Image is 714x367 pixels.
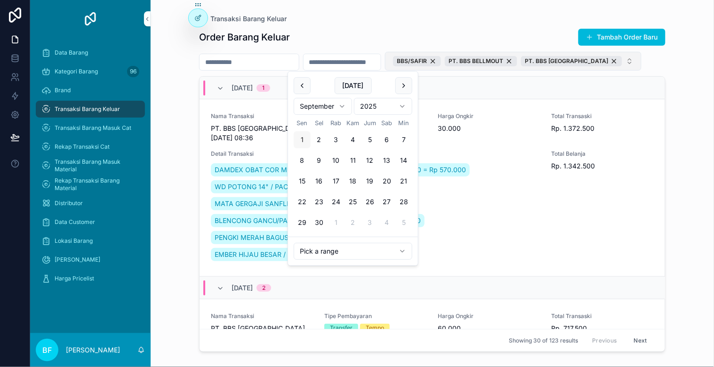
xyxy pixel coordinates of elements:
[215,233,381,242] span: PENGKI MERAH BAGUS | 3 x Rp 20.000 = Rp 60.000
[395,131,412,148] button: Minggu, 7 September 2025
[215,250,401,259] span: EMBER HIJAU BESAR / BUAH | 15 x Rp 17.500 = Rp 262.500
[552,124,654,133] span: Rp. 1.372.500
[366,324,384,332] div: Tempo
[378,214,395,231] button: Sabtu, 4 Oktober 2025
[215,199,388,208] span: MATA GERGAJI SANFLEX | 2 x Rp 20.000 = Rp 40.000
[127,66,139,77] div: 96
[378,152,395,169] button: Sabtu, 13 September 2025
[55,256,100,263] span: [PERSON_NAME]
[36,101,145,118] a: Transaksi Barang Keluar
[345,131,361,148] button: Kamis, 4 September 2025
[262,284,265,292] div: 2
[378,119,395,128] th: Sabtu
[385,52,642,71] button: Select Button
[55,143,110,151] span: Rekap Transaksi Cat
[328,119,345,128] th: Rabu
[211,163,470,176] a: DAMDEX OBAT COR MULTIFUNGSI 5 L JERIGEN | 2 x Rp 285.000 = Rp 570.000
[294,173,311,190] button: Senin, 15 September 2025
[211,150,540,158] span: Detail Transaksi
[345,214,361,231] button: Kamis, 2 Oktober 2025
[36,44,145,61] a: Data Barang
[525,57,609,65] span: PT. BBS [GEOGRAPHIC_DATA]
[294,119,412,231] table: September 2025
[211,197,392,210] a: MATA GERGAJI SANFLEX | 2 x Rp 20.000 = Rp 40.000
[36,82,145,99] a: Brand
[395,152,412,169] button: Minggu, 14 September 2025
[36,176,145,193] a: Rekap Transaksi Barang Material
[200,99,665,277] a: Nama TransaksiPT. BBS [GEOGRAPHIC_DATA][DATE] 08:36Tipe PembayaranTransferTempoHarga Ongkir30.000...
[215,216,421,225] span: BLENCONG GANCU/PACUL TANAH | 2 x Rp 95.000 = Rp 190.000
[36,251,145,268] a: [PERSON_NAME]
[378,173,395,190] button: Sabtu, 20 September 2025
[552,312,654,320] span: Total Transaski
[361,214,378,231] button: Jumat, 3 Oktober 2025
[66,345,120,355] p: [PERSON_NAME]
[36,270,145,287] a: Harga Pricelist
[395,119,412,128] th: Minggu
[438,124,540,133] span: 30.000
[215,165,466,175] span: DAMDEX OBAT COR MULTIFUNGSI 5 L JERIGEN | 2 x Rp 285.000 = Rp 570.000
[211,231,385,244] a: PENGKI MERAH BAGUS | 3 x Rp 20.000 = Rp 60.000
[55,199,83,207] span: Distributor
[311,173,328,190] button: Selasa, 16 September 2025
[55,87,71,94] span: Brand
[328,193,345,210] button: Rabu, 24 September 2025
[55,105,120,113] span: Transaksi Barang Keluar
[36,138,145,155] a: Rekap Transaksi Cat
[55,237,93,245] span: Lokasi Barang
[36,157,145,174] a: Transaksi Barang Masuk Material
[328,152,345,169] button: Rabu, 10 September 2025
[335,77,372,94] button: [DATE]
[324,312,426,320] span: Tipe Pembayaran
[395,193,412,210] button: Minggu, 28 September 2025
[55,68,98,75] span: Kategori Barang
[55,158,136,173] span: Transaksi Barang Masuk Material
[294,131,311,148] button: Senin, 1 September 2025
[311,131,328,148] button: Selasa, 2 September 2025
[578,29,666,46] a: Tambah Order Baru
[378,193,395,210] button: Sabtu, 27 September 2025
[552,161,654,171] span: Rp. 1.342.500
[55,177,136,192] span: Rekap Transaksi Barang Material
[395,173,412,190] button: Minggu, 21 September 2025
[521,56,622,66] button: Unselect 806
[311,152,328,169] button: Selasa, 9 September 2025
[199,14,287,24] a: Transaksi Barang Keluar
[232,83,253,93] span: [DATE]
[211,312,313,320] span: Nama Transaksi
[294,193,311,210] button: Senin, 22 September 2025
[378,131,395,148] button: Sabtu, 6 September 2025
[55,49,88,56] span: Data Barang
[438,312,540,320] span: Harga Ongkir
[199,31,290,44] h1: Order Barang Keluar
[328,214,345,231] button: Rabu, 1 Oktober 2025
[438,324,540,333] span: 60.000
[328,173,345,190] button: Rabu, 17 September 2025
[294,243,412,260] button: Relative time
[627,333,654,348] button: Next
[36,63,145,80] a: Kategori Barang96
[345,152,361,169] button: Kamis, 11 September 2025
[211,124,313,143] span: PT. BBS [GEOGRAPHIC_DATA][DATE] 08:36
[36,214,145,231] a: Data Customer
[294,119,311,128] th: Senin
[294,214,311,231] button: Senin, 29 September 2025
[211,112,313,120] span: Nama Transaksi
[345,193,361,210] button: Kamis, 25 September 2025
[345,173,361,190] button: Kamis, 18 September 2025
[55,218,95,226] span: Data Customer
[552,112,654,120] span: Total Transaski
[55,124,131,132] span: Transaksi Barang Masuk Cat
[361,173,378,190] button: Jumat, 19 September 2025
[232,283,253,293] span: [DATE]
[393,56,441,66] button: Unselect 734
[36,120,145,136] a: Transaksi Barang Masuk Cat
[330,324,353,332] div: Transfer
[42,344,52,356] span: BF
[294,152,311,169] button: Senin, 8 September 2025
[211,324,313,343] span: PT. BBS [GEOGRAPHIC_DATA][DATE] 15:03
[438,112,540,120] span: Harga Ongkir
[395,214,412,231] button: Minggu, 5 Oktober 2025
[36,195,145,212] a: Distributor
[361,119,378,128] th: Jumat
